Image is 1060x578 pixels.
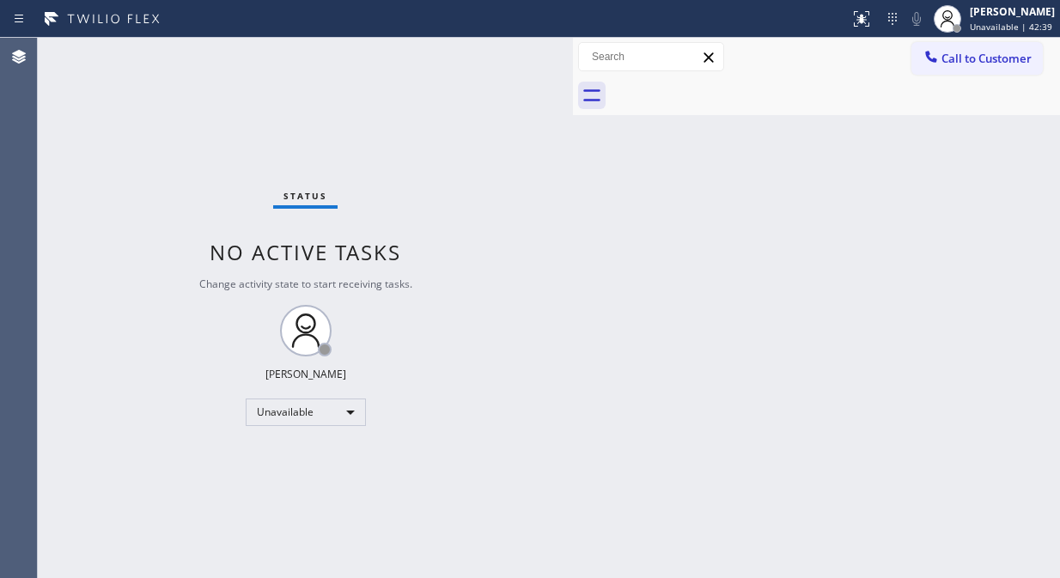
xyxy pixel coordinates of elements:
[970,4,1055,19] div: [PERSON_NAME]
[579,43,723,70] input: Search
[283,190,327,202] span: Status
[265,367,346,381] div: [PERSON_NAME]
[199,277,412,291] span: Change activity state to start receiving tasks.
[911,42,1043,75] button: Call to Customer
[246,399,366,426] div: Unavailable
[905,7,929,31] button: Mute
[941,51,1032,66] span: Call to Customer
[210,238,401,266] span: No active tasks
[970,21,1052,33] span: Unavailable | 42:39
